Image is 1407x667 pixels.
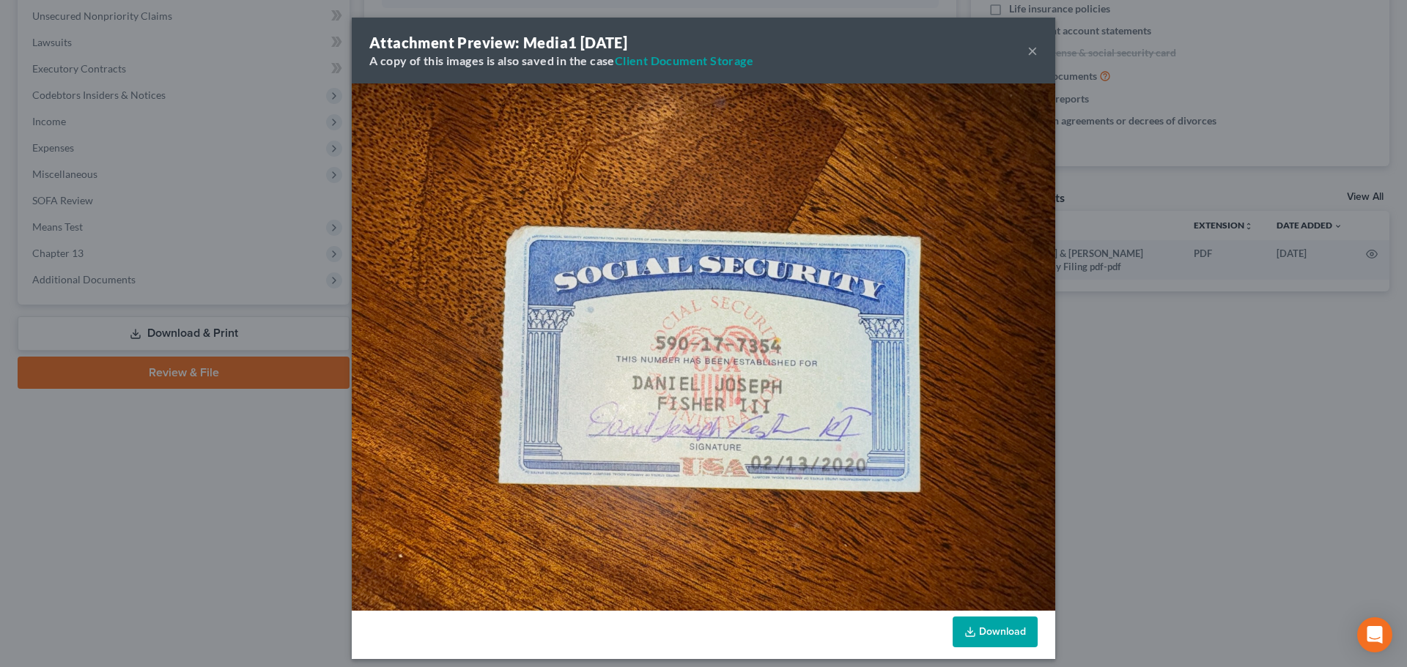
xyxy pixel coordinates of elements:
[615,53,753,67] a: Client Document Storage
[369,34,627,51] strong: Attachment Preview: Media1 [DATE]
[352,83,1055,611] img: 274761b3-372b-46f2-a026-992007564af1.jpg
[1357,617,1392,652] div: Open Intercom Messenger
[953,616,1038,647] a: Download
[1027,42,1038,59] button: ×
[369,53,753,69] div: A copy of this images is also saved in the case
